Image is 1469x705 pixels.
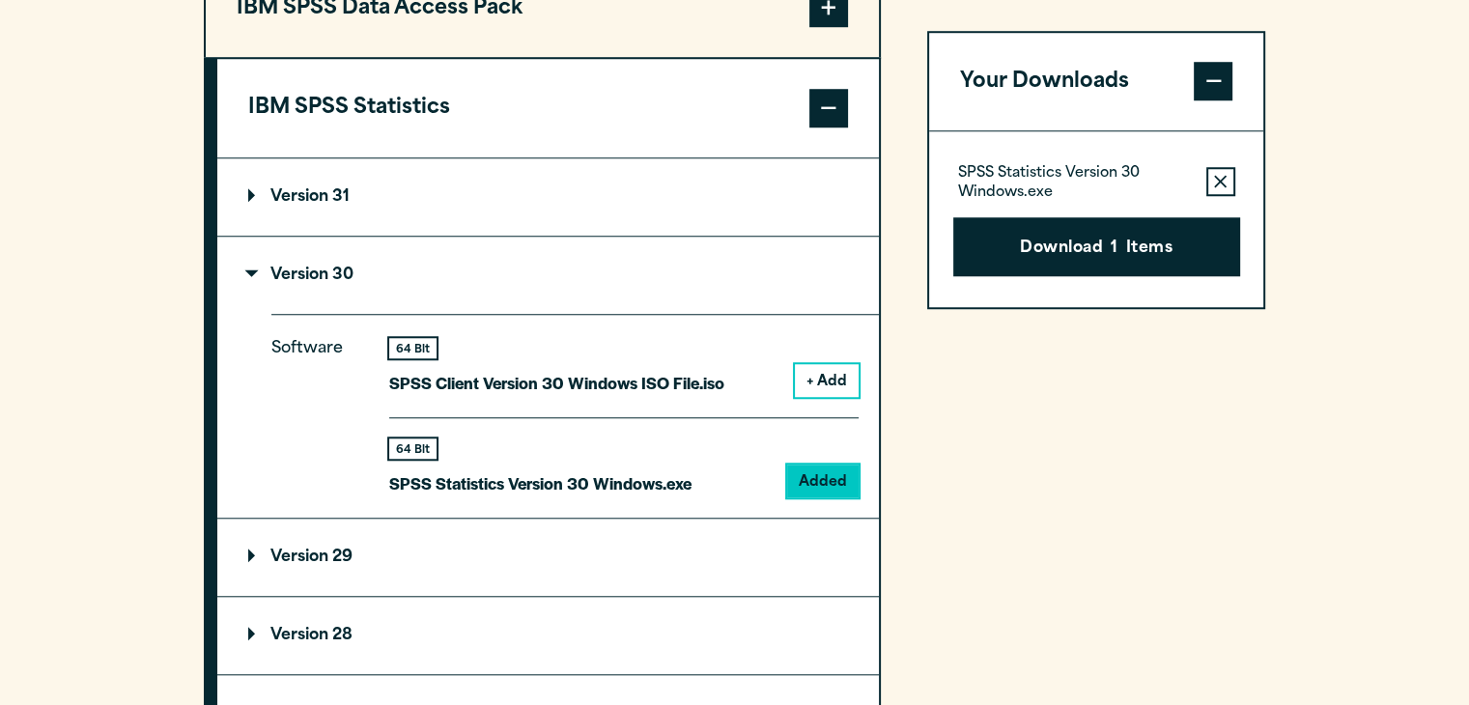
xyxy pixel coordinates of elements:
[271,335,358,481] p: Software
[787,465,859,497] button: Added
[929,131,1264,308] div: Your Downloads
[389,338,437,358] div: 64 Bit
[248,628,353,643] p: Version 28
[929,33,1264,131] button: Your Downloads
[248,550,353,565] p: Version 29
[958,165,1191,204] p: SPSS Statistics Version 30 Windows.exe
[217,158,879,236] summary: Version 31
[389,469,692,497] p: SPSS Statistics Version 30 Windows.exe
[248,189,350,205] p: Version 31
[217,237,879,314] summary: Version 30
[248,268,353,283] p: Version 30
[389,438,437,459] div: 64 Bit
[217,59,879,157] button: IBM SPSS Statistics
[217,519,879,596] summary: Version 29
[795,364,859,397] button: + Add
[1111,237,1117,262] span: 1
[389,369,724,397] p: SPSS Client Version 30 Windows ISO File.iso
[217,597,879,674] summary: Version 28
[953,217,1240,277] button: Download1Items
